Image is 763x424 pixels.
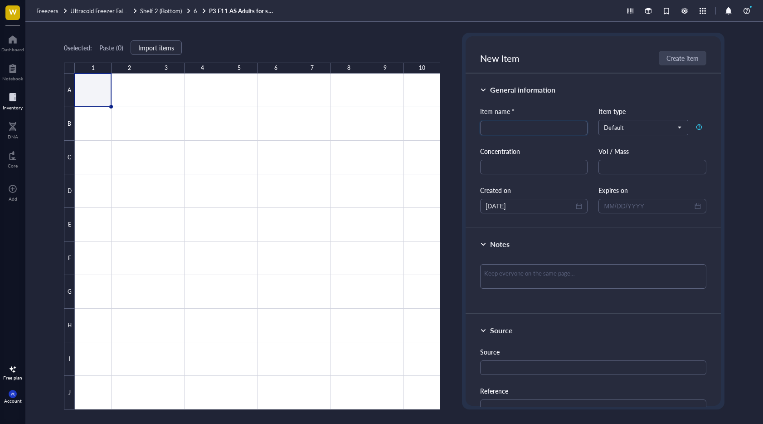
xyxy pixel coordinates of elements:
[8,134,18,139] div: DNA
[598,106,706,116] div: Item type
[8,119,18,139] a: DNA
[1,32,24,52] a: Dashboard
[128,63,131,74] div: 2
[490,325,513,336] div: Source
[165,63,168,74] div: 3
[490,239,510,250] div: Notes
[480,386,706,396] div: Reference
[3,90,23,110] a: Inventory
[64,74,75,107] div: A
[64,141,75,174] div: C
[64,174,75,208] div: D
[419,63,425,74] div: 10
[9,6,17,17] span: W
[36,6,58,15] span: Freezers
[64,275,75,309] div: G
[64,43,92,53] div: 0 selected:
[659,51,706,65] button: Create item
[9,196,17,202] div: Add
[64,208,75,242] div: E
[604,201,692,211] input: MM/DD/YYYY
[64,376,75,409] div: J
[480,52,520,64] span: New item
[64,309,75,342] div: H
[2,61,23,81] a: Notebook
[64,342,75,376] div: I
[480,347,706,357] div: Source
[92,63,95,74] div: 1
[140,6,182,15] span: Shelf 2 (Bottom)
[384,63,387,74] div: 9
[238,63,241,74] div: 5
[311,63,314,74] div: 7
[8,163,18,168] div: Core
[138,44,174,51] span: Import items
[347,63,350,74] div: 8
[490,84,555,95] div: General information
[3,375,22,380] div: Free plan
[4,398,22,404] div: Account
[140,7,207,15] a: Shelf 2 (Bottom)6
[64,107,75,141] div: B
[2,76,23,81] div: Notebook
[201,63,204,74] div: 4
[1,47,24,52] div: Dashboard
[480,146,588,156] div: Concentration
[598,185,706,195] div: Expires on
[480,106,515,116] div: Item name
[3,105,23,110] div: Inventory
[70,7,138,15] a: Ultracold Freezer Fall 2025
[274,63,277,74] div: 6
[486,201,574,211] input: MM/DD/YYYY
[598,146,706,156] div: Vol / Mass
[604,123,680,132] span: Default
[36,7,68,15] a: Freezers
[194,6,197,15] span: 6
[131,40,182,55] button: Import items
[480,185,588,195] div: Created on
[70,6,140,15] span: Ultracold Freezer Fall 2025
[10,392,15,396] span: WL
[8,148,18,168] a: Core
[209,7,277,15] a: P3 F11 AS Adults for sequencing L. [PERSON_NAME] Line [DATE]
[99,40,123,55] button: Paste (0)
[64,242,75,275] div: F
